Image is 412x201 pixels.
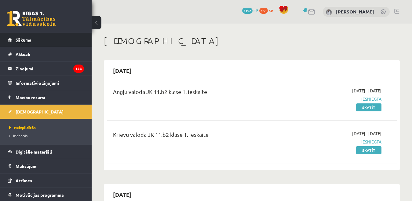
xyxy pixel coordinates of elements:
[113,130,289,142] div: Krievu valoda JK 11.b2 klase 1. ieskaite
[73,65,84,73] i: 133
[336,9,374,15] a: [PERSON_NAME]
[356,103,381,111] a: Skatīt
[9,133,86,138] a: Izlabotās
[8,173,84,188] a: Atzīmes
[16,95,45,100] span: Mācību resursi
[113,87,289,99] div: Angļu valoda JK 11.b2 klase 1. ieskaite
[8,76,84,90] a: Informatīvie ziņojumi
[242,8,253,14] span: 1192
[326,9,332,15] img: Aigars Kleinbergs
[8,47,84,61] a: Aktuāli
[16,76,84,90] legend: Informatīvie ziņojumi
[16,159,84,173] legend: Maksājumi
[107,63,138,78] h2: [DATE]
[16,192,64,198] span: Motivācijas programma
[16,149,52,154] span: Digitālie materiāli
[352,87,381,94] span: [DATE] - [DATE]
[259,8,268,14] span: 156
[259,8,276,13] a: 156 xp
[8,145,84,159] a: Digitālie materiāli
[9,125,86,130] a: Neizpildītās
[298,139,381,145] span: Iesniegta
[8,33,84,47] a: Sākums
[16,61,84,76] legend: Ziņojumi
[298,96,381,102] span: Iesniegta
[16,109,64,114] span: [DEMOGRAPHIC_DATA]
[253,8,258,13] span: mP
[356,146,381,154] a: Skatīt
[242,8,258,13] a: 1192 mP
[352,130,381,137] span: [DATE] - [DATE]
[16,178,32,183] span: Atzīmes
[8,159,84,173] a: Maksājumi
[9,133,27,138] span: Izlabotās
[104,36,400,46] h1: [DEMOGRAPHIC_DATA]
[269,8,273,13] span: xp
[16,37,31,43] span: Sākums
[8,61,84,76] a: Ziņojumi133
[8,105,84,119] a: [DEMOGRAPHIC_DATA]
[7,11,56,26] a: Rīgas 1. Tālmācības vidusskola
[16,51,30,57] span: Aktuāli
[9,125,36,130] span: Neizpildītās
[8,90,84,104] a: Mācību resursi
